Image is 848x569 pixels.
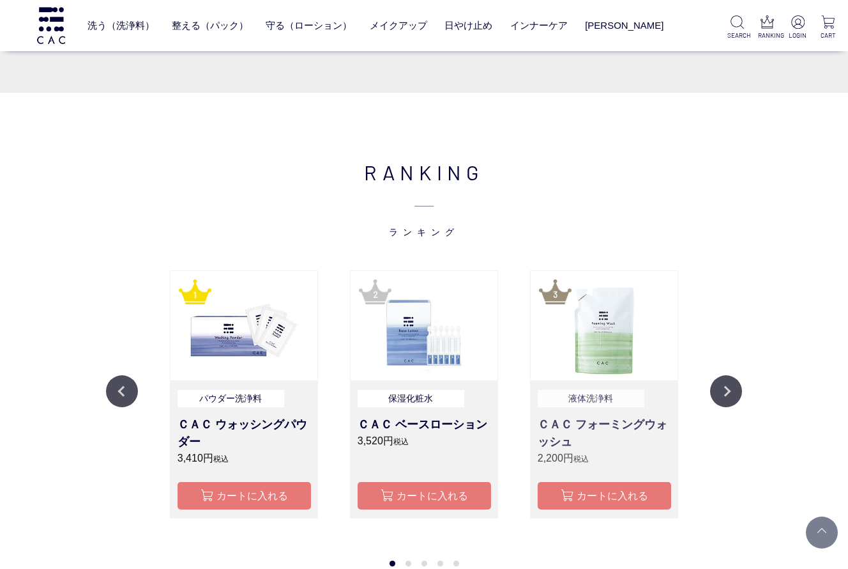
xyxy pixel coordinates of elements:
p: 3,410円 [178,451,311,466]
button: カートに入れる [538,482,671,510]
p: RANKING [758,31,777,40]
p: 液体洗浄料 [538,390,644,407]
img: ＣＡＣ ベースローション [351,271,497,380]
a: SEARCH [727,15,746,40]
a: 洗う（洗浄料） [87,9,155,43]
button: カートに入れる [358,482,491,510]
a: メイクアップ [370,9,427,43]
a: 守る（ローション） [266,9,352,43]
button: Previous [106,375,138,407]
p: 2,200円 [538,451,671,466]
p: SEARCH [727,31,746,40]
button: 1 of 2 [390,561,395,566]
a: 保湿化粧水 ＣＡＣ ベースローション 3,520円税込 [358,390,491,467]
a: LOGIN [788,15,807,40]
span: 税込 [393,437,409,446]
button: カートに入れる [178,482,311,510]
a: RANKING [758,15,777,40]
img: フォーミングウォッシュ [531,271,678,380]
p: 保湿化粧水 [358,390,464,407]
span: ランキング [106,187,742,238]
a: インナーケア [510,9,568,43]
a: パウダー洗浄料 ＣＡＣ ウォッシングパウダー 3,410円税込 [178,390,311,467]
a: 日やけ止め [444,9,492,43]
h3: ＣＡＣ フォーミングウォッシュ [538,416,671,451]
button: 5 of 2 [453,561,459,566]
span: 税込 [573,455,589,464]
button: 4 of 2 [437,561,443,566]
button: Next [710,375,742,407]
a: [PERSON_NAME] [585,9,663,43]
p: LOGIN [788,31,807,40]
a: 液体洗浄料 ＣＡＣ フォーミングウォッシュ 2,200円税込 [538,390,671,467]
h3: ＣＡＣ ウォッシングパウダー [178,416,311,451]
a: 整える（パック） [172,9,248,43]
button: 2 of 2 [405,561,411,566]
span: 税込 [213,455,229,464]
h3: ＣＡＣ ベースローション [358,416,491,433]
p: CART [819,31,838,40]
button: 3 of 2 [421,561,427,566]
p: パウダー洗浄料 [178,390,284,407]
img: logo [35,7,67,43]
h2: RANKING [106,157,742,238]
p: 3,520円 [358,433,491,449]
img: ＣＡＣウォッシングパウダー [170,271,317,380]
a: CART [819,15,838,40]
